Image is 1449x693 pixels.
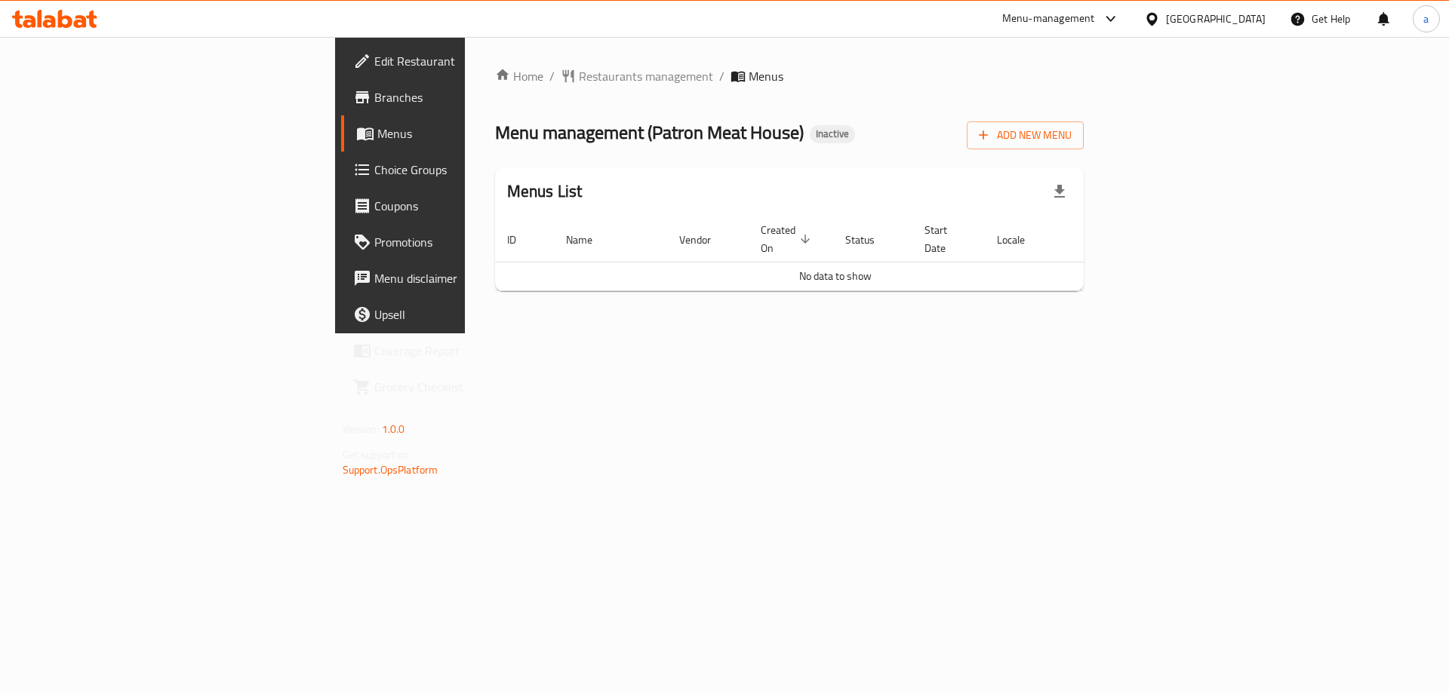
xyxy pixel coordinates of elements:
[761,221,815,257] span: Created On
[810,125,855,143] div: Inactive
[341,333,577,369] a: Coverage Report
[799,266,872,286] span: No data to show
[1166,11,1266,27] div: [GEOGRAPHIC_DATA]
[374,342,565,360] span: Coverage Report
[1423,11,1429,27] span: a
[719,67,724,85] li: /
[374,161,565,179] span: Choice Groups
[507,180,583,203] h2: Menus List
[997,231,1044,249] span: Locale
[374,233,565,251] span: Promotions
[1002,10,1095,28] div: Menu-management
[341,188,577,224] a: Coupons
[341,296,577,333] a: Upsell
[495,67,1084,85] nav: breadcrumb
[579,67,713,85] span: Restaurants management
[341,43,577,79] a: Edit Restaurant
[507,231,536,249] span: ID
[382,419,405,439] span: 1.0.0
[374,269,565,287] span: Menu disclaimer
[341,79,577,115] a: Branches
[1041,173,1078,210] div: Export file
[343,460,438,480] a: Support.OpsPlatform
[343,445,412,465] span: Get support on:
[566,231,612,249] span: Name
[845,231,894,249] span: Status
[374,197,565,215] span: Coupons
[341,260,577,296] a: Menu disclaimer
[561,67,713,85] a: Restaurants management
[810,127,855,140] span: Inactive
[979,126,1072,145] span: Add New Menu
[924,221,967,257] span: Start Date
[343,419,380,439] span: Version:
[374,52,565,70] span: Edit Restaurant
[495,115,804,149] span: Menu management ( Patron Meat House )
[1063,216,1176,262] th: Actions
[341,115,577,152] a: Menus
[341,369,577,405] a: Grocery Checklist
[374,378,565,396] span: Grocery Checklist
[341,152,577,188] a: Choice Groups
[679,231,731,249] span: Vendor
[374,88,565,106] span: Branches
[341,224,577,260] a: Promotions
[374,305,565,324] span: Upsell
[749,67,783,85] span: Menus
[967,121,1084,149] button: Add New Menu
[377,124,565,143] span: Menus
[495,216,1176,291] table: enhanced table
